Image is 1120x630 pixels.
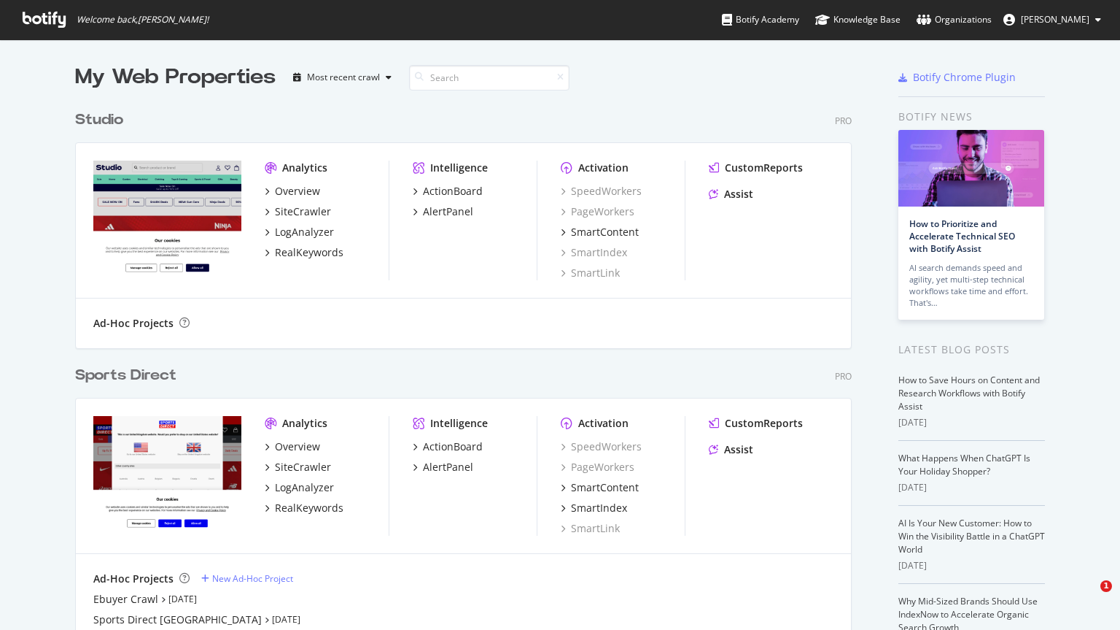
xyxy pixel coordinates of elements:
div: Pro [835,370,852,383]
img: How to Prioritize and Accelerate Technical SEO with Botify Assist [898,130,1044,207]
a: SpeedWorkers [561,184,642,199]
button: Most recent crawl [287,66,397,89]
div: [DATE] [898,416,1045,429]
div: Analytics [282,416,327,431]
a: SpeedWorkers [561,439,642,454]
a: LogAnalyzer [265,225,334,239]
a: Sports Direct [GEOGRAPHIC_DATA] [93,612,262,627]
div: Analytics [282,161,327,175]
div: CustomReports [725,416,803,431]
div: Sports Direct [75,365,176,386]
a: SmartContent [561,225,639,239]
div: Pro [835,115,852,127]
a: SmartContent [561,480,639,495]
a: What Happens When ChatGPT Is Your Holiday Shopper? [898,452,1030,477]
a: Sports Direct [75,365,182,386]
div: Assist [724,442,753,457]
div: Activation [578,161,629,175]
a: Ebuyer Crawl [93,592,158,607]
iframe: Intercom live chat [1070,580,1105,615]
a: SmartIndex [561,245,627,260]
div: Knowledge Base [815,12,901,27]
div: Ad-Hoc Projects [93,572,174,586]
a: LogAnalyzer [265,480,334,495]
a: Assist [709,187,753,201]
a: PageWorkers [561,204,634,219]
div: RealKeywords [275,245,343,260]
img: studio.co.uk [93,161,241,279]
div: Ad-Hoc Projects [93,316,174,331]
a: RealKeywords [265,501,343,515]
button: [PERSON_NAME] [992,8,1113,31]
div: AlertPanel [423,460,473,475]
div: Studio [75,110,123,131]
div: Organizations [917,12,992,27]
a: [DATE] [272,613,300,626]
a: SiteCrawler [265,460,331,475]
a: SiteCrawler [265,204,331,219]
div: AlertPanel [423,204,473,219]
a: AlertPanel [413,460,473,475]
div: Botify news [898,109,1045,125]
div: RealKeywords [275,501,343,515]
div: Activation [578,416,629,431]
div: Most recent crawl [307,73,380,82]
a: Botify Chrome Plugin [898,70,1016,85]
a: Overview [265,439,320,454]
a: How to Prioritize and Accelerate Technical SEO with Botify Assist [909,218,1015,255]
a: Studio [75,110,129,131]
input: Search [409,65,569,91]
div: ActionBoard [423,439,483,454]
a: How to Save Hours on Content and Research Workflows with Botify Assist [898,374,1040,412]
div: SiteCrawler [275,460,331,475]
div: Overview [275,184,320,199]
div: Overview [275,439,320,454]
div: CustomReports [725,161,803,175]
span: Alex Keene [1021,13,1089,26]
div: Intelligence [430,161,488,175]
div: SmartIndex [571,501,627,515]
a: Assist [709,442,753,457]
div: [DATE] [898,481,1045,494]
span: Welcome back, [PERSON_NAME] ! [77,14,209,26]
a: SmartLink [561,266,620,280]
span: 1 [1100,580,1112,592]
a: New Ad-Hoc Project [201,572,293,585]
a: AlertPanel [413,204,473,219]
div: Botify Chrome Plugin [913,70,1016,85]
div: ActionBoard [423,184,483,199]
div: LogAnalyzer [275,225,334,239]
a: Overview [265,184,320,199]
a: ActionBoard [413,184,483,199]
div: Assist [724,187,753,201]
div: SmartContent [571,480,639,495]
div: New Ad-Hoc Project [212,572,293,585]
div: SmartContent [571,225,639,239]
a: AI Is Your New Customer: How to Win the Visibility Battle in a ChatGPT World [898,517,1045,556]
div: Botify Academy [722,12,799,27]
div: LogAnalyzer [275,480,334,495]
a: CustomReports [709,161,803,175]
div: Latest Blog Posts [898,342,1045,358]
img: sportsdirect.com [93,416,241,534]
div: My Web Properties [75,63,276,92]
a: PageWorkers [561,460,634,475]
div: SiteCrawler [275,204,331,219]
div: AI search demands speed and agility, yet multi-step technical workflows take time and effort. Tha... [909,262,1033,309]
div: Intelligence [430,416,488,431]
a: RealKeywords [265,245,343,260]
a: CustomReports [709,416,803,431]
a: SmartIndex [561,501,627,515]
a: SmartLink [561,521,620,536]
div: [DATE] [898,559,1045,572]
a: [DATE] [168,593,197,605]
